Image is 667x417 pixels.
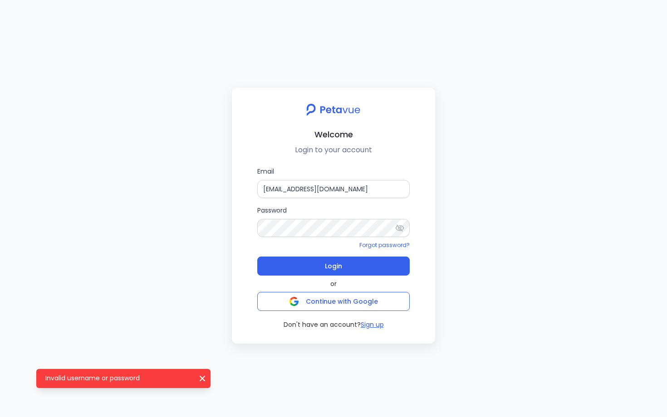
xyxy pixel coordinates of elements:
span: Continue with Google [306,297,378,306]
label: Email [257,166,410,198]
span: Login [325,260,342,272]
span: Don't have an account? [284,320,361,329]
button: Continue with Google [257,292,410,311]
img: petavue logo [300,99,366,121]
h2: Welcome [239,128,428,141]
span: or [330,279,337,288]
p: Invalid username or password [45,373,191,383]
label: Password [257,205,410,237]
div: Invalid username or password [36,369,211,388]
button: Login [257,257,410,276]
input: Password [257,219,410,237]
p: Login to your account [239,145,428,155]
input: Email [257,180,410,198]
a: Forgot password? [359,241,410,249]
button: Sign up [361,320,384,329]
